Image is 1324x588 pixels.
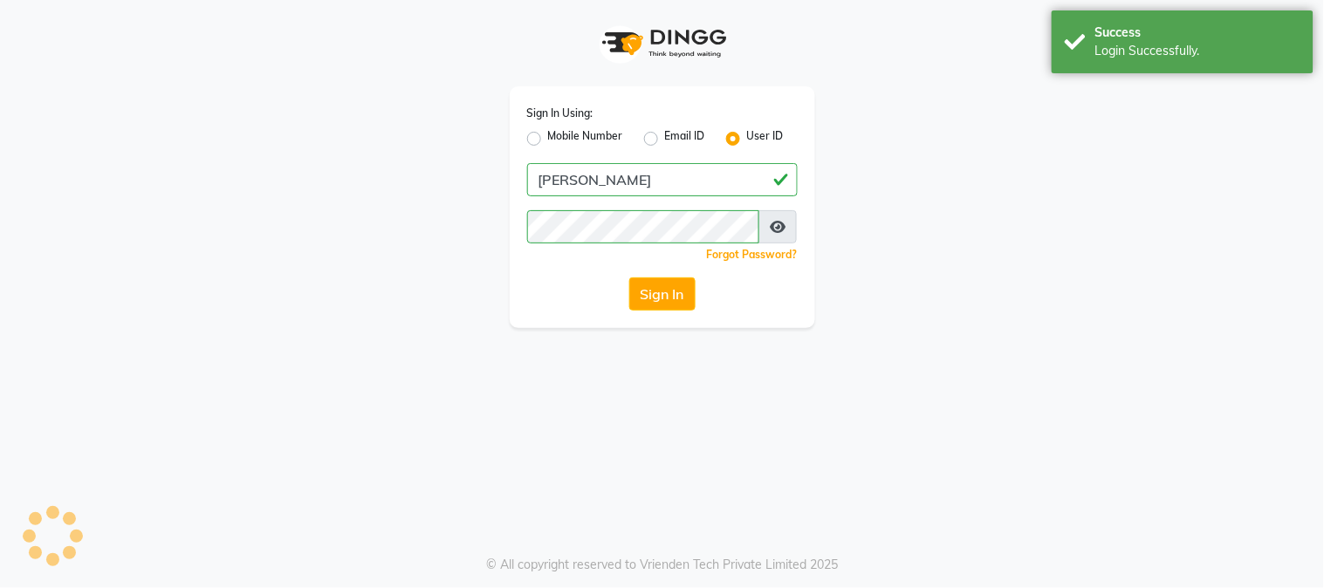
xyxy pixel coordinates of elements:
[1095,24,1300,42] div: Success
[665,128,705,149] label: Email ID
[527,210,760,243] input: Username
[527,163,798,196] input: Username
[707,248,798,261] a: Forgot Password?
[747,128,784,149] label: User ID
[593,17,732,69] img: logo1.svg
[1095,42,1300,60] div: Login Successfully.
[629,277,696,311] button: Sign In
[527,106,593,121] label: Sign In Using:
[548,128,623,149] label: Mobile Number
